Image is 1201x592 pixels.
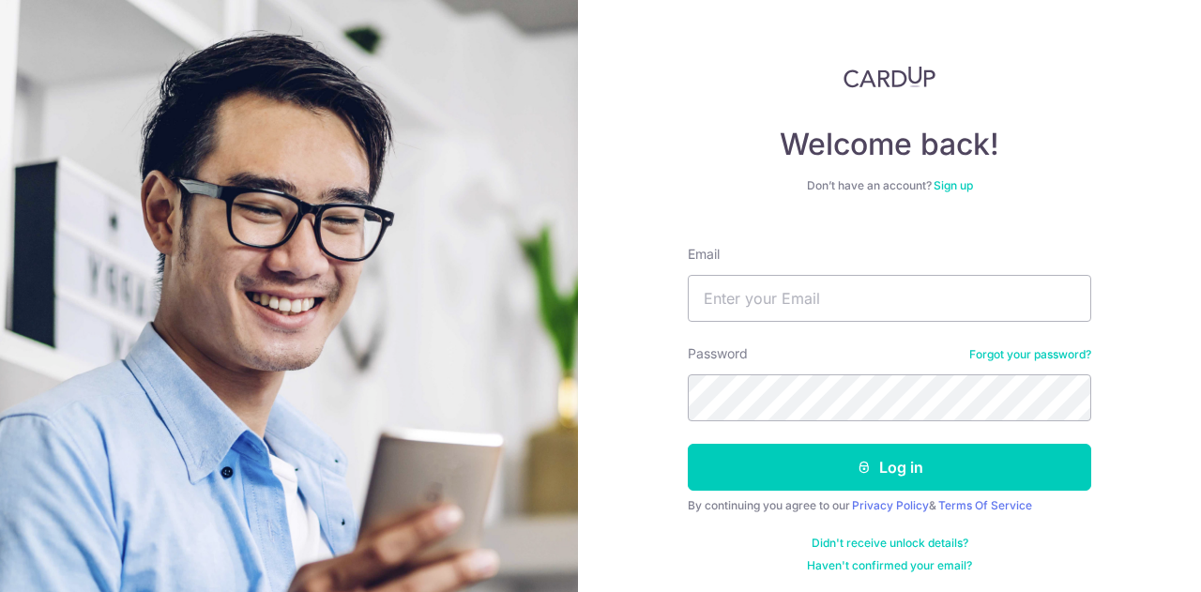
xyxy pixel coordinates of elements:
label: Email [688,245,720,264]
a: Haven't confirmed your email? [807,558,972,573]
a: Didn't receive unlock details? [812,536,968,551]
img: CardUp Logo [844,66,935,88]
h4: Welcome back! [688,126,1091,163]
a: Privacy Policy [852,498,929,512]
input: Enter your Email [688,275,1091,322]
label: Password [688,344,748,363]
a: Sign up [934,178,973,192]
a: Forgot your password? [969,347,1091,362]
div: By continuing you agree to our & [688,498,1091,513]
a: Terms Of Service [938,498,1032,512]
div: Don’t have an account? [688,178,1091,193]
button: Log in [688,444,1091,491]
